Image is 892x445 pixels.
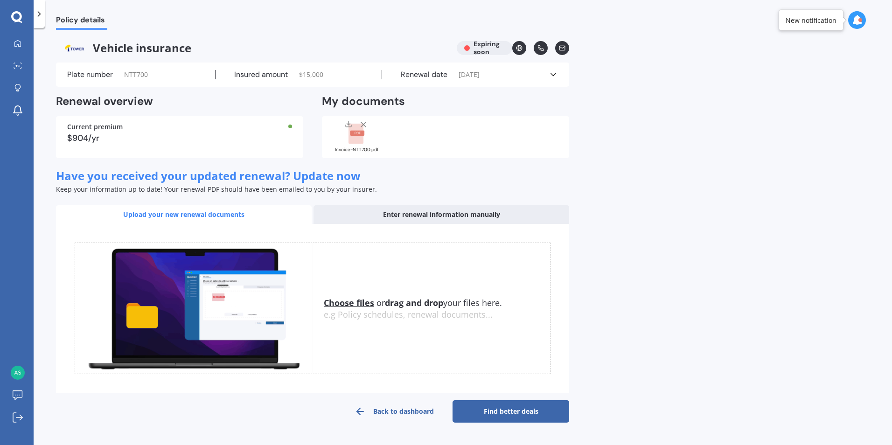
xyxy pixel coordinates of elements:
span: Keep your information up to date! Your renewal PDF should have been emailed to you by your insurer. [56,185,377,194]
a: Find better deals [453,400,569,423]
a: Back to dashboard [336,400,453,423]
div: New notification [786,15,836,25]
img: Tower.webp [56,41,93,55]
span: Policy details [56,15,107,28]
span: $ 15,000 [299,70,323,79]
div: Enter renewal information manually [314,205,569,224]
div: e.g Policy schedules, renewal documents... [324,310,550,320]
b: drag and drop [385,297,443,308]
label: Plate number [67,70,113,79]
div: Invoice-NTT700.pdf [333,147,380,152]
span: NTT700 [124,70,148,79]
div: Current premium [67,124,292,130]
div: $904/yr [67,134,292,142]
span: [DATE] [459,70,480,79]
img: 543af1b2ae86de710af2f65035f9c0c4 [11,366,25,380]
span: Vehicle insurance [56,41,449,55]
u: Choose files [324,297,374,308]
img: upload.de96410c8ce839c3fdd5.gif [75,243,313,374]
label: Insured amount [234,70,288,79]
span: Have you received your updated renewal? Update now [56,168,361,183]
span: or your files here. [324,297,502,308]
div: Upload your new renewal documents [56,205,312,224]
h2: My documents [322,94,405,109]
h2: Renewal overview [56,94,303,109]
label: Renewal date [401,70,447,79]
